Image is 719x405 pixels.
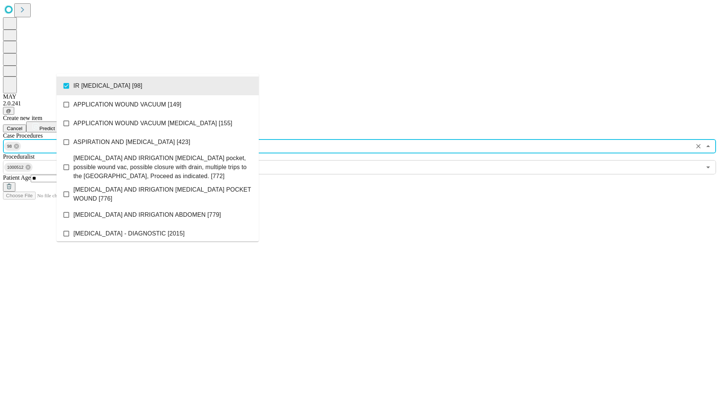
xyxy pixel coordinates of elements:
[3,100,716,107] div: 2.0.241
[73,154,253,181] span: [MEDICAL_DATA] AND IRRIGATION [MEDICAL_DATA] pocket, possible wound vac, possible closure with dr...
[703,141,713,151] button: Close
[7,126,22,131] span: Cancel
[3,153,34,160] span: Proceduralist
[6,108,11,114] span: @
[3,115,42,121] span: Create new item
[3,124,26,132] button: Cancel
[4,163,27,172] span: 1000512
[73,210,221,219] span: [MEDICAL_DATA] AND IRRIGATION ABDOMEN [779]
[4,163,33,172] div: 1000512
[3,107,14,115] button: @
[73,138,190,147] span: ASPIRATION AND [MEDICAL_DATA] [423]
[39,126,55,131] span: Predict
[703,162,713,172] button: Open
[73,229,185,238] span: [MEDICAL_DATA] - DIAGNOSTIC [2015]
[73,100,181,109] span: APPLICATION WOUND VACUUM [149]
[26,121,61,132] button: Predict
[3,93,716,100] div: MAY
[693,141,704,151] button: Clear
[4,142,15,151] span: 98
[3,132,43,139] span: Scheduled Procedure
[3,174,31,181] span: Patient Age
[73,119,232,128] span: APPLICATION WOUND VACUUM [MEDICAL_DATA] [155]
[73,185,253,203] span: [MEDICAL_DATA] AND IRRIGATION [MEDICAL_DATA] POCKET WOUND [776]
[73,81,142,90] span: IR [MEDICAL_DATA] [98]
[4,142,21,151] div: 98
